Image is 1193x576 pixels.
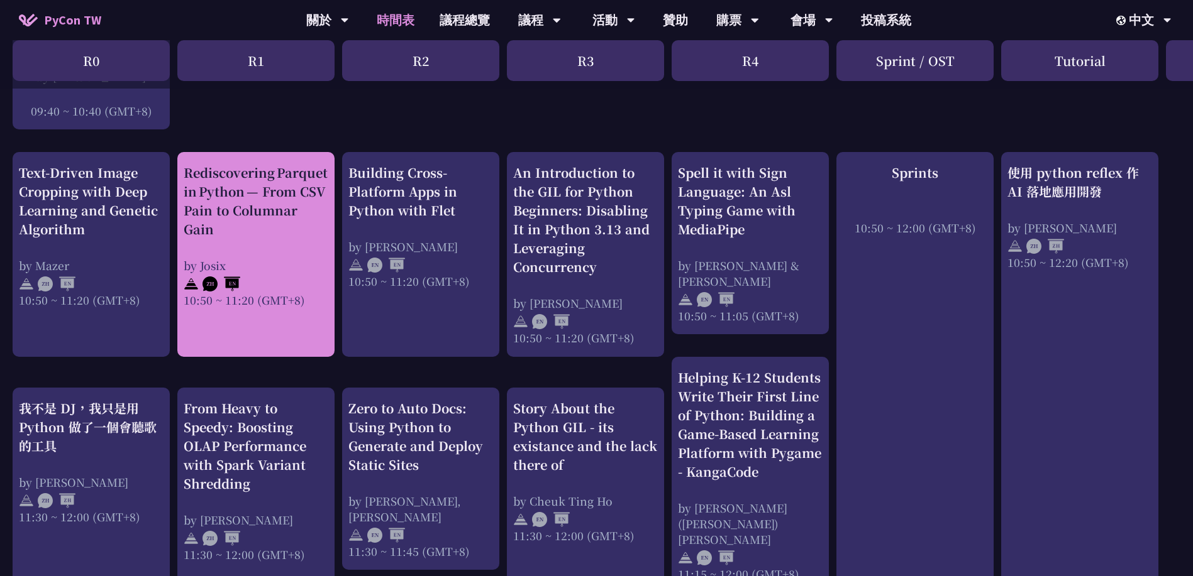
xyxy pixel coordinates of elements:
div: by [PERSON_NAME] & [PERSON_NAME] [678,258,823,289]
img: ZHEN.371966e.svg [203,531,240,546]
img: ENEN.5a408d1.svg [532,512,570,527]
div: Story About the Python GIL - its existance and the lack there of [513,399,658,474]
div: by [PERSON_NAME] [513,295,658,311]
img: ENEN.5a408d1.svg [697,292,735,307]
div: Zero to Auto Docs: Using Python to Generate and Deploy Static Sites [348,399,493,474]
div: by [PERSON_NAME] ([PERSON_NAME]) [PERSON_NAME] [678,500,823,547]
a: Spell it with Sign Language: An Asl Typing Game with MediaPipe by [PERSON_NAME] & [PERSON_NAME] 1... [678,163,823,323]
div: 09:40 ~ 10:40 (GMT+8) [19,103,164,119]
div: by [PERSON_NAME] [19,474,164,490]
img: svg+xml;base64,PHN2ZyB4bWxucz0iaHR0cDovL3d3dy53My5vcmcvMjAwMC9zdmciIHdpZHRoPSIyNCIgaGVpZ2h0PSIyNC... [184,531,199,546]
a: PyCon TW [6,4,114,36]
div: by [PERSON_NAME] [184,512,328,528]
div: Building Cross-Platform Apps in Python with Flet [348,163,493,220]
div: 10:50 ~ 12:20 (GMT+8) [1007,254,1152,270]
div: 使用 python reflex 作 AI 落地應用開發 [1007,163,1152,201]
img: svg+xml;base64,PHN2ZyB4bWxucz0iaHR0cDovL3d3dy53My5vcmcvMjAwMC9zdmciIHdpZHRoPSIyNCIgaGVpZ2h0PSIyNC... [19,276,34,291]
div: by [PERSON_NAME], [PERSON_NAME] [348,493,493,524]
div: R4 [672,40,829,81]
div: Tutorial [1001,40,1158,81]
div: Rediscovering Parquet in Python — From CSV Pain to Columnar Gain [184,163,328,239]
div: 11:30 ~ 12:00 (GMT+8) [513,528,658,543]
a: Text-Driven Image Cropping with Deep Learning and Genetic Algorithm by Mazer 10:50 ~ 11:20 (GMT+8) [19,163,164,346]
a: An Introduction to the GIL for Python Beginners: Disabling It in Python 3.13 and Leveraging Concu... [513,163,658,346]
div: by [PERSON_NAME] [348,239,493,254]
div: 10:50 ~ 11:20 (GMT+8) [19,292,164,308]
img: ENEN.5a408d1.svg [367,258,405,273]
div: R1 [177,40,335,81]
div: 11:30 ~ 11:45 (GMT+8) [348,543,493,559]
a: Rediscovering Parquet in Python — From CSV Pain to Columnar Gain by Josix 10:50 ~ 11:20 (GMT+8) [184,163,328,346]
img: svg+xml;base64,PHN2ZyB4bWxucz0iaHR0cDovL3d3dy53My5vcmcvMjAwMC9zdmciIHdpZHRoPSIyNCIgaGVpZ2h0PSIyNC... [678,550,693,565]
div: by Mazer [19,258,164,273]
img: ZHZH.38617ef.svg [38,493,75,508]
img: svg+xml;base64,PHN2ZyB4bWxucz0iaHR0cDovL3d3dy53My5vcmcvMjAwMC9zdmciIHdpZHRoPSIyNCIgaGVpZ2h0PSIyNC... [513,314,528,329]
img: ZHZH.38617ef.svg [1026,239,1064,254]
div: by Cheuk Ting Ho [513,493,658,509]
img: svg+xml;base64,PHN2ZyB4bWxucz0iaHR0cDovL3d3dy53My5vcmcvMjAwMC9zdmciIHdpZHRoPSIyNCIgaGVpZ2h0PSIyNC... [184,276,199,291]
div: by Josix [184,258,328,273]
img: ZHEN.371966e.svg [38,276,75,291]
div: 10:50 ~ 11:20 (GMT+8) [348,273,493,289]
a: Building Cross-Platform Apps in Python with Flet by [PERSON_NAME] 10:50 ~ 11:20 (GMT+8) [348,163,493,346]
div: 11:30 ~ 12:00 (GMT+8) [19,509,164,524]
div: Text-Driven Image Cropping with Deep Learning and Genetic Algorithm [19,163,164,239]
img: svg+xml;base64,PHN2ZyB4bWxucz0iaHR0cDovL3d3dy53My5vcmcvMjAwMC9zdmciIHdpZHRoPSIyNCIgaGVpZ2h0PSIyNC... [348,528,363,543]
div: 10:50 ~ 11:05 (GMT+8) [678,308,823,323]
img: ENEN.5a408d1.svg [697,550,735,565]
img: Home icon of PyCon TW 2025 [19,14,38,26]
div: Sprint / OST [836,40,994,81]
img: svg+xml;base64,PHN2ZyB4bWxucz0iaHR0cDovL3d3dy53My5vcmcvMjAwMC9zdmciIHdpZHRoPSIyNCIgaGVpZ2h0PSIyNC... [19,493,34,508]
div: Spell it with Sign Language: An Asl Typing Game with MediaPipe [678,163,823,239]
div: 我不是 DJ，我只是用 Python 做了一個會聽歌的工具 [19,399,164,455]
a: Zero to Auto Docs: Using Python to Generate and Deploy Static Sites by [PERSON_NAME], [PERSON_NAM... [348,399,493,559]
div: R0 [13,40,170,81]
img: svg+xml;base64,PHN2ZyB4bWxucz0iaHR0cDovL3d3dy53My5vcmcvMjAwMC9zdmciIHdpZHRoPSIyNCIgaGVpZ2h0PSIyNC... [348,258,363,273]
div: 10:50 ~ 11:20 (GMT+8) [184,292,328,308]
div: Sprints [843,163,987,182]
div: 10:50 ~ 12:00 (GMT+8) [843,220,987,236]
div: R2 [342,40,499,81]
div: An Introduction to the GIL for Python Beginners: Disabling It in Python 3.13 and Leveraging Concu... [513,163,658,276]
div: 11:30 ~ 12:00 (GMT+8) [184,546,328,562]
img: Locale Icon [1116,16,1129,25]
img: ZHEN.371966e.svg [203,276,240,291]
img: svg+xml;base64,PHN2ZyB4bWxucz0iaHR0cDovL3d3dy53My5vcmcvMjAwMC9zdmciIHdpZHRoPSIyNCIgaGVpZ2h0PSIyNC... [678,292,693,307]
img: svg+xml;base64,PHN2ZyB4bWxucz0iaHR0cDovL3d3dy53My5vcmcvMjAwMC9zdmciIHdpZHRoPSIyNCIgaGVpZ2h0PSIyNC... [513,512,528,527]
div: by [PERSON_NAME] [1007,220,1152,236]
img: svg+xml;base64,PHN2ZyB4bWxucz0iaHR0cDovL3d3dy53My5vcmcvMjAwMC9zdmciIHdpZHRoPSIyNCIgaGVpZ2h0PSIyNC... [1007,239,1023,254]
div: R3 [507,40,664,81]
img: ENEN.5a408d1.svg [532,314,570,329]
div: From Heavy to Speedy: Boosting OLAP Performance with Spark Variant Shredding [184,399,328,493]
div: 10:50 ~ 11:20 (GMT+8) [513,330,658,345]
span: PyCon TW [44,11,101,30]
div: Helping K-12 Students Write Their First Line of Python: Building a Game-Based Learning Platform w... [678,368,823,481]
img: ENEN.5a408d1.svg [367,528,405,543]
